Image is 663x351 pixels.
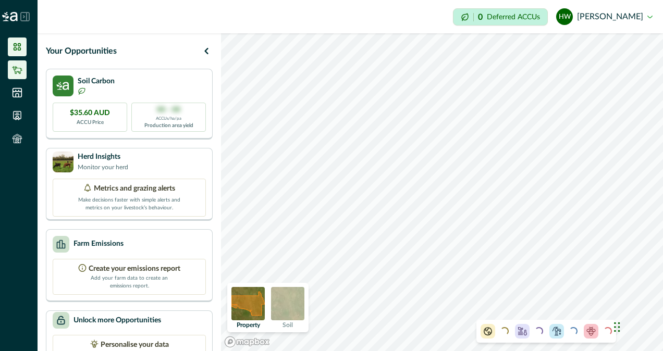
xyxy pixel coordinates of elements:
[478,13,483,21] p: 0
[271,287,304,320] img: soil preview
[611,301,663,351] iframe: Chat Widget
[614,311,620,343] div: Drag
[283,322,293,328] p: Soil
[157,105,180,116] p: 00 - 00
[77,194,181,212] p: Make decisions faster with simple alerts and metrics on your livestock’s behaviour.
[487,13,540,21] p: Deferred ACCUs
[90,274,168,290] p: Add your farm data to create an emissions report.
[78,152,128,162] p: Herd Insights
[237,322,260,328] p: Property
[89,264,180,274] p: Create your emissions report
[94,183,175,194] p: Metrics and grazing alerts
[78,162,128,172] p: Monitor your herd
[101,340,169,350] p: Personalise your data
[224,336,270,348] a: Mapbox logo
[556,4,653,29] button: Helen Wyatt[PERSON_NAME]
[156,116,181,122] p: ACCUs/ha/pa
[2,12,18,21] img: Logo
[46,45,117,57] p: Your Opportunities
[70,108,110,119] p: $35.60 AUD
[73,239,124,249] p: Farm Emissions
[73,315,161,326] p: Unlock more Opportunities
[231,287,265,320] img: property preview
[144,122,193,130] p: Production area yield
[77,119,104,127] p: ACCU Price
[78,76,115,87] p: Soil Carbon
